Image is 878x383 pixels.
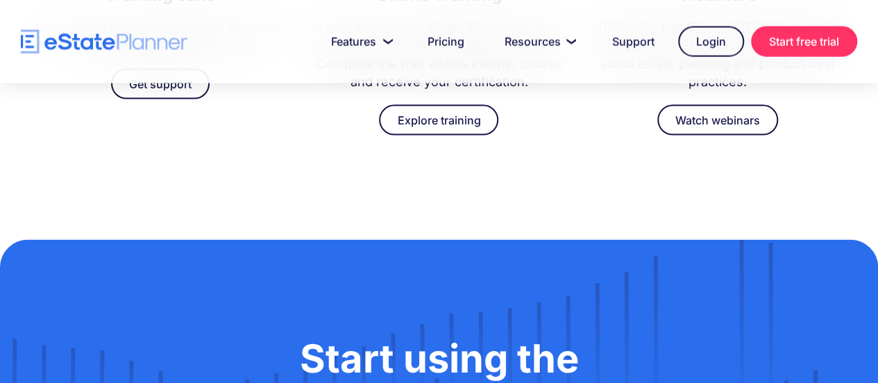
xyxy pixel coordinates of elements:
[379,105,498,136] a: Explore training
[678,26,744,57] a: Login
[596,28,671,56] a: Support
[111,69,210,99] a: Get support
[657,105,778,136] a: Watch webinars
[411,28,481,56] a: Pricing
[314,28,404,56] a: Features
[488,28,589,56] a: Resources
[21,30,187,54] a: home
[751,26,857,57] a: Start free trial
